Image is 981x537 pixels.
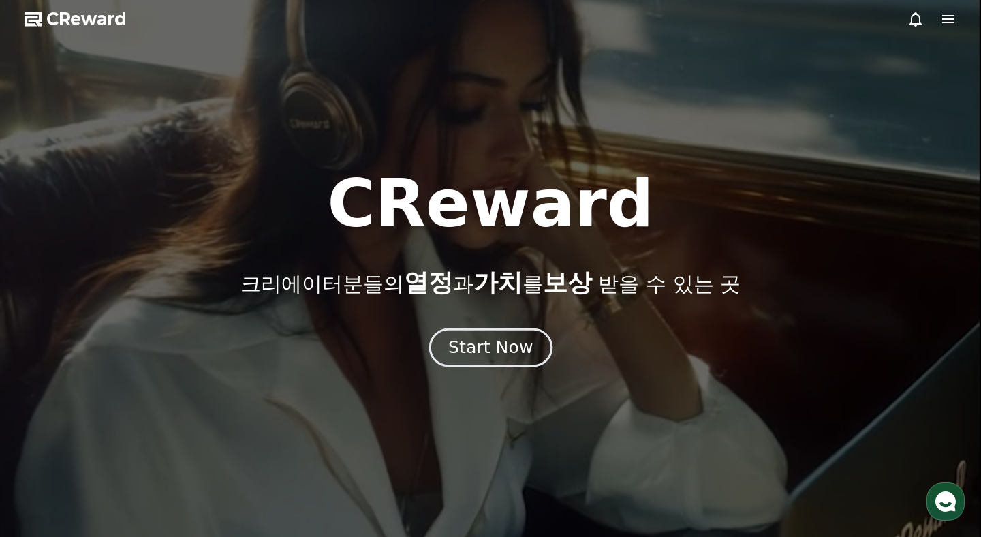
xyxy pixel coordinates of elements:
a: Start Now [432,343,550,356]
a: 대화 [90,424,176,458]
span: 홈 [43,444,51,455]
span: 보상 [543,268,592,296]
a: 설정 [176,424,262,458]
span: 대화 [125,445,141,456]
span: CReward [46,8,127,30]
a: 홈 [4,424,90,458]
p: 크리에이터분들의 과 를 받을 수 있는 곳 [240,269,741,296]
div: Start Now [448,336,533,359]
a: CReward [25,8,127,30]
button: Start Now [429,328,552,367]
h1: CReward [327,171,653,236]
span: 설정 [211,444,227,455]
span: 가치 [473,268,523,296]
span: 열정 [404,268,453,296]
